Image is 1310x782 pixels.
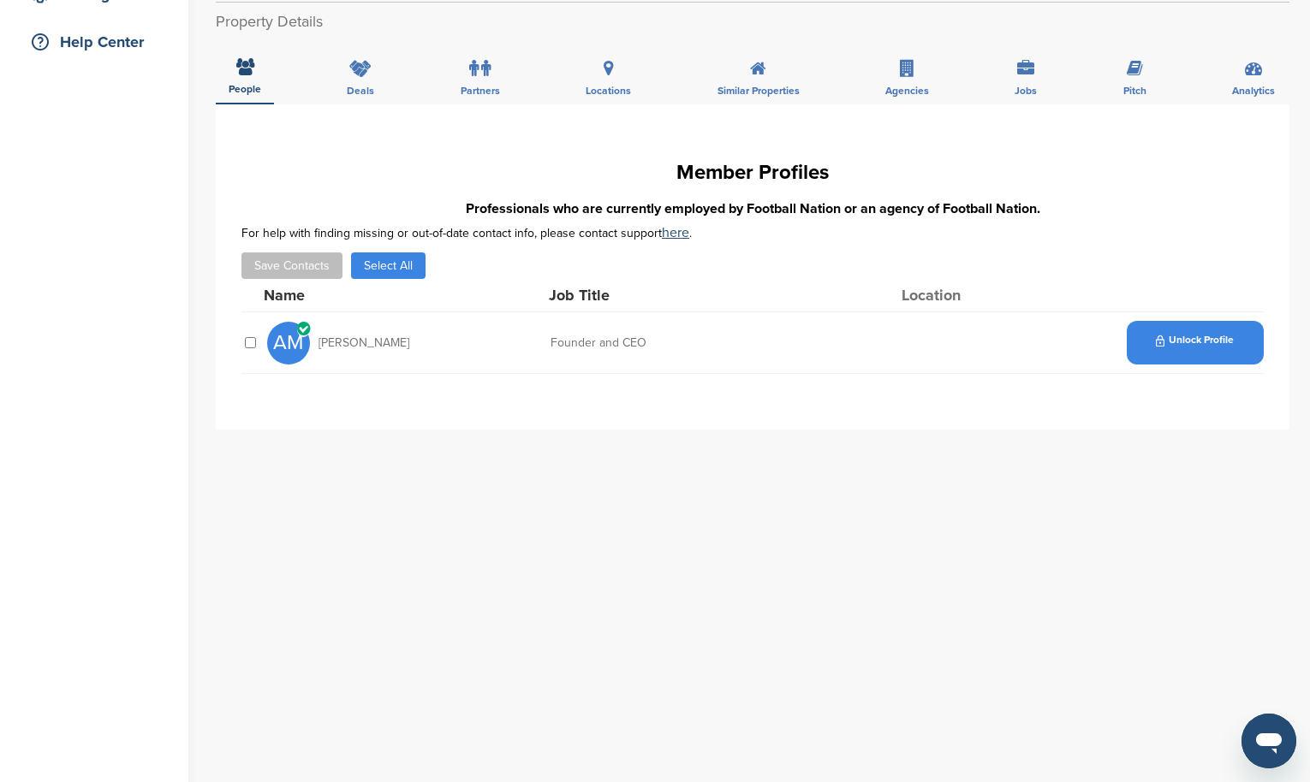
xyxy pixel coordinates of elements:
[241,226,1264,240] div: For help with finding missing or out-of-date contact info, please contact support .
[351,252,426,279] button: Select All
[662,224,689,241] a: here
[461,86,500,96] span: Partners
[319,337,409,349] span: [PERSON_NAME]
[885,86,929,96] span: Agencies
[229,84,261,94] span: People
[1232,86,1275,96] span: Analytics
[1156,335,1234,347] span: Unlock Profile
[26,27,171,57] div: Help Center
[267,312,1264,373] a: AM [PERSON_NAME] Founder and CEO Unlock Profile
[902,287,1030,303] div: Location
[264,287,452,303] div: Name
[1123,86,1146,96] span: Pitch
[241,198,1264,219] h3: Professionals who are currently employed by Football Nation or an agency of Football Nation.
[586,86,631,96] span: Locations
[17,22,171,62] a: Help Center
[267,322,310,364] span: AM
[216,10,1289,33] h2: Property Details
[1242,714,1296,768] iframe: Button to launch messaging window
[551,337,807,349] div: Founder and CEO
[347,86,374,96] span: Deals
[549,287,806,303] div: Job Title
[241,252,342,279] button: Save Contacts
[718,86,800,96] span: Similar Properties
[1015,86,1037,96] span: Jobs
[241,157,1264,188] h1: Member Profiles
